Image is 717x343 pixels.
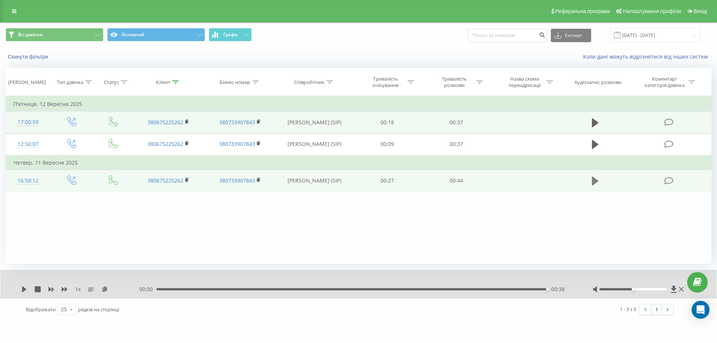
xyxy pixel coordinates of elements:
div: Тривалість очікування [366,76,406,88]
div: Тип дзвінка [57,79,83,85]
div: Аудіозапис розмови [574,79,621,85]
td: П’ятниця, 12 Вересня 2025 [6,97,711,112]
div: 12:50:07 [13,137,43,152]
a: Коли дані можуть відрізнятися вiд інших систем [583,53,711,60]
span: Вихід [694,8,707,14]
span: 00:00 [139,286,156,293]
div: [PERSON_NAME] [8,79,46,85]
td: [PERSON_NAME] (SIP) [276,112,353,133]
button: Всі дзвінки [6,28,103,41]
div: 1 - 3 з 3 [620,305,636,313]
a: 380675225262 [148,177,183,184]
button: Експорт [551,29,591,42]
a: 380733907843 [219,177,255,184]
span: рядків на сторінці [78,306,119,313]
span: Налаштування профілю [623,8,681,14]
div: Бізнес номер [220,79,250,85]
div: Коментар/категорія дзвінка [643,76,686,88]
span: Відображати [26,306,56,313]
span: Всі дзвінки [18,32,43,38]
span: 1 x [75,286,81,293]
div: Accessibility label [631,288,634,291]
div: 17:00:59 [13,115,43,130]
td: 00:44 [422,170,490,191]
td: 00:09 [353,133,422,155]
a: 380733907843 [219,140,255,147]
div: Назва схеми переадресації [505,76,544,88]
span: Реферальна програма [555,8,610,14]
span: 00:38 [551,286,565,293]
button: Скинути фільтри [6,53,52,60]
td: [PERSON_NAME] (SIP) [276,170,353,191]
button: Основний [107,28,205,41]
span: Графік [223,32,238,37]
div: 25 [61,306,67,313]
a: 380675225262 [148,119,183,126]
button: Графік [209,28,252,41]
div: Клієнт [156,79,170,85]
td: 00:37 [422,133,490,155]
div: Тривалість розмови [434,76,474,88]
td: Четвер, 11 Вересня 2025 [6,155,711,170]
div: 16:50:12 [13,174,43,188]
td: [PERSON_NAME] (SIP) [276,133,353,155]
td: 00:27 [353,170,422,191]
a: 380675225262 [148,140,183,147]
a: 1 [651,304,662,315]
div: Accessibility label [546,288,549,291]
td: 00:18 [353,112,422,133]
a: 380733907843 [219,119,255,126]
div: Співробітник [294,79,325,85]
input: Пошук за номером [468,29,547,42]
td: 00:37 [422,112,490,133]
div: Статус [104,79,119,85]
div: Open Intercom Messenger [692,301,710,319]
